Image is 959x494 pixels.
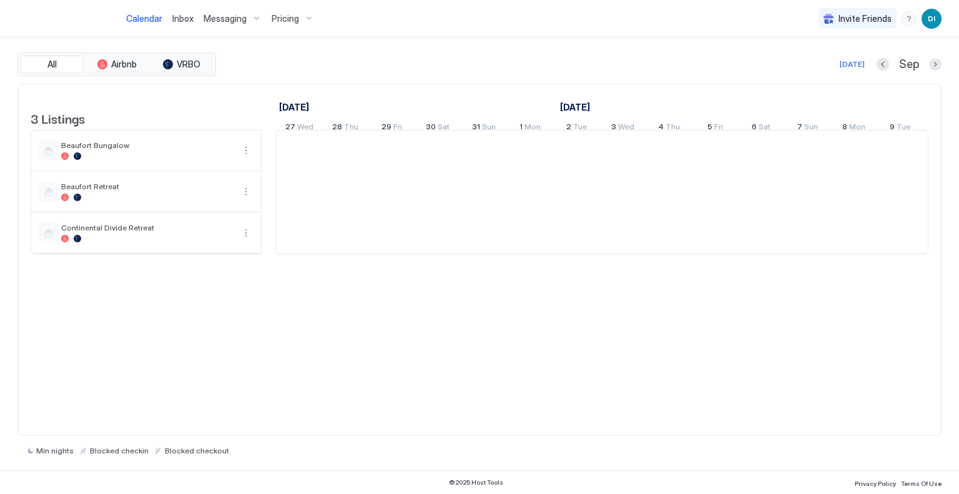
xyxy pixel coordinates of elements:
button: [DATE] [838,57,867,72]
a: Inbox [172,12,194,25]
span: 8 [842,122,847,135]
span: Fri [393,122,402,135]
span: Tue [897,122,910,135]
div: menu [239,143,253,158]
span: Blocked checkout [165,446,229,455]
a: August 28, 2025 [329,119,361,137]
span: Sun [482,122,496,135]
span: 4 [658,122,664,135]
span: Terms Of Use [901,480,942,487]
span: Airbnb [111,59,137,70]
button: More options [239,143,253,158]
a: August 27, 2025 [276,98,312,116]
button: All [21,56,83,73]
span: 5 [707,122,712,135]
span: Mon [524,122,541,135]
a: Privacy Policy [855,476,896,489]
span: All [47,59,57,70]
a: September 4, 2025 [655,119,683,137]
a: September 2, 2025 [563,119,590,137]
span: Sat [438,122,450,135]
span: Beaufort Retreat [61,182,234,191]
a: September 6, 2025 [749,119,774,137]
a: September 8, 2025 [839,119,868,137]
span: Messaging [204,13,247,24]
a: August 27, 2025 [282,119,317,137]
a: September 3, 2025 [608,119,637,137]
span: 30 [426,122,436,135]
span: 9 [890,122,895,135]
a: Calendar [126,12,162,25]
a: September 9, 2025 [887,119,913,137]
a: August 29, 2025 [378,119,405,137]
a: September 5, 2025 [704,119,726,137]
button: More options [239,225,253,240]
span: 1 [519,122,523,135]
span: 29 [381,122,391,135]
div: menu [239,225,253,240]
span: Min nights [36,446,74,455]
span: Calendar [126,13,162,24]
span: 28 [332,122,342,135]
span: Inbox [172,13,194,24]
span: Sat [759,122,770,135]
span: Continental Divide Retreat [61,223,234,232]
button: Next month [929,58,942,71]
button: Airbnb [86,56,148,73]
span: Invite Friends [839,13,892,24]
a: Google Play Store [60,477,97,488]
span: Fri [714,122,723,135]
a: September 1, 2025 [557,98,593,116]
span: Sep [899,57,919,72]
span: Beaufort Bungalow [61,141,234,150]
button: VRBO [150,56,213,73]
button: Previous month [877,58,889,71]
div: tab-group [17,52,216,76]
a: September 7, 2025 [794,119,821,137]
a: August 30, 2025 [423,119,453,137]
div: menu [239,184,253,199]
button: More options [239,184,253,199]
span: Mon [849,122,865,135]
span: Blocked checkin [90,446,149,455]
div: User profile [922,9,942,29]
span: © 2025 Host Tools [449,478,503,487]
a: App Store [17,477,55,488]
span: Thu [666,122,680,135]
span: Tue [573,122,587,135]
a: September 1, 2025 [516,119,544,137]
span: VRBO [177,59,200,70]
span: Thu [344,122,358,135]
span: Wed [297,122,313,135]
span: Wed [618,122,634,135]
a: August 31, 2025 [469,119,499,137]
div: menu [902,11,917,26]
span: 27 [285,122,295,135]
span: 6 [752,122,757,135]
span: 3 Listings [31,109,85,127]
div: [DATE] [840,59,865,70]
span: Sun [804,122,818,135]
span: 2 [566,122,571,135]
span: 7 [797,122,802,135]
span: Pricing [272,13,299,24]
span: Privacy Policy [855,480,896,487]
span: 31 [472,122,480,135]
span: 3 [611,122,616,135]
a: Terms Of Use [901,476,942,489]
a: Host Tools Logo [17,9,111,28]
